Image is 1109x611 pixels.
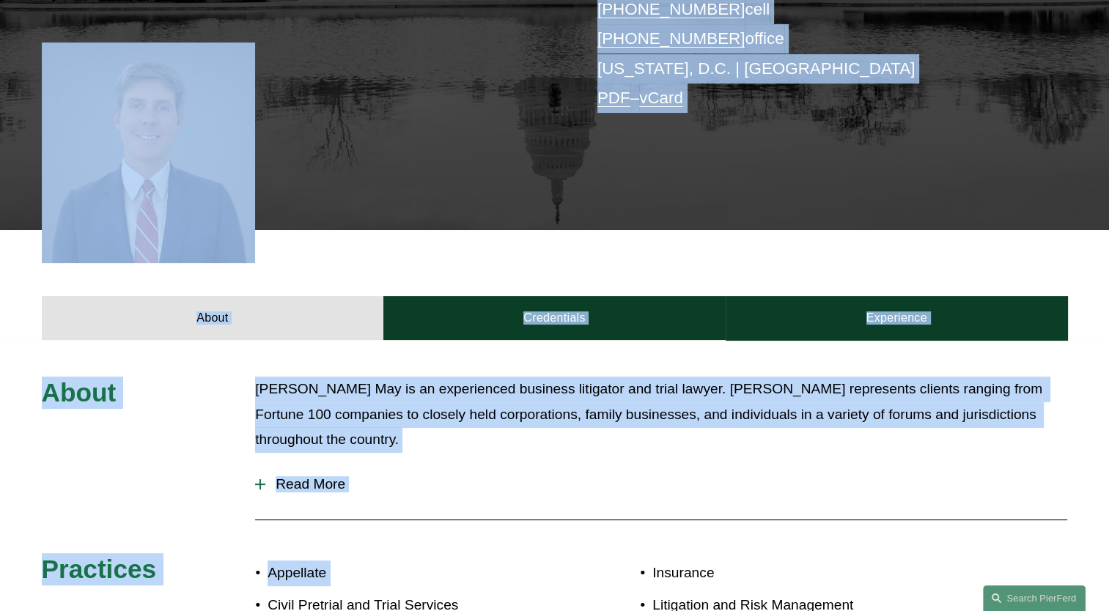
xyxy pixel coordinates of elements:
[983,585,1086,611] a: Search this site
[268,560,554,586] p: Appellate
[597,89,630,107] a: PDF
[383,296,726,340] a: Credentials
[726,296,1068,340] a: Experience
[42,378,117,407] span: About
[42,296,384,340] a: About
[265,476,1067,492] span: Read More
[639,89,683,107] a: vCard
[597,29,745,48] a: [PHONE_NUMBER]
[42,555,157,583] span: Practices
[255,465,1067,503] button: Read More
[255,377,1067,453] p: [PERSON_NAME] May is an experienced business litigator and trial lawyer. [PERSON_NAME] represents...
[652,560,982,586] p: Insurance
